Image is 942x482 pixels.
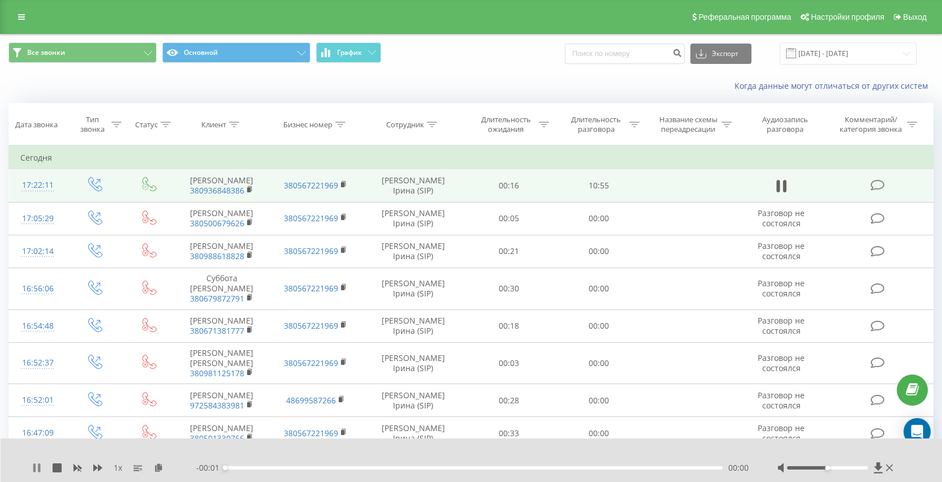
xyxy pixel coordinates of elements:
[76,115,108,134] div: Тип звонка
[337,49,362,57] span: График
[20,389,55,411] div: 16:52:01
[758,315,805,336] span: Разговор не состоялся
[464,235,554,268] td: 00:21
[464,268,554,309] td: 00:30
[135,120,158,130] div: Статус
[362,342,464,384] td: [PERSON_NAME] Ірина (SIP)
[464,169,554,202] td: 00:16
[175,202,269,235] td: [PERSON_NAME]
[284,180,338,191] a: 380567221969
[464,417,554,450] td: 00:33
[362,202,464,235] td: [PERSON_NAME] Ірина (SIP)
[554,202,645,235] td: 00:00
[690,44,751,64] button: Экспорт
[190,293,244,304] a: 380679872791
[223,466,227,470] div: Accessibility label
[20,315,55,337] div: 16:54:48
[362,309,464,342] td: [PERSON_NAME] Ірина (SIP)
[362,268,464,309] td: [PERSON_NAME] Ірина (SIP)
[20,174,55,196] div: 17:22:11
[554,417,645,450] td: 00:00
[20,240,55,262] div: 17:02:14
[554,268,645,309] td: 00:00
[175,235,269,268] td: [PERSON_NAME]
[20,422,55,444] div: 16:47:09
[286,395,336,406] a: 48699587266
[20,208,55,230] div: 17:05:29
[175,169,269,202] td: [PERSON_NAME]
[190,251,244,261] a: 380988618828
[284,358,338,368] a: 380567221969
[190,325,244,336] a: 380671381777
[175,417,269,450] td: [PERSON_NAME]
[658,115,719,134] div: Название схемы переадресации
[190,400,244,411] a: 972584383981
[825,466,829,470] div: Accessibility label
[27,48,65,57] span: Все звонки
[758,390,805,411] span: Разговор не состоялся
[904,418,931,445] div: Open Intercom Messenger
[284,320,338,331] a: 380567221969
[362,384,464,417] td: [PERSON_NAME] Ірина (SIP)
[284,428,338,438] a: 380567221969
[464,384,554,417] td: 00:28
[190,218,244,229] a: 380500679626
[190,433,244,444] a: 380501330766
[476,115,536,134] div: Длительность ожидания
[362,235,464,268] td: [PERSON_NAME] Ірина (SIP)
[190,185,244,196] a: 380936848386
[175,384,269,417] td: [PERSON_NAME]
[554,235,645,268] td: 00:00
[734,80,934,91] a: Когда данные могут отличаться от других систем
[728,462,749,474] span: 00:00
[758,278,805,299] span: Разговор не состоялся
[20,352,55,374] div: 16:52:37
[464,342,554,384] td: 00:03
[175,309,269,342] td: [PERSON_NAME]
[698,12,791,21] span: Реферальная программа
[114,462,122,474] span: 1 x
[284,246,338,256] a: 380567221969
[903,12,927,21] span: Выход
[362,169,464,202] td: [PERSON_NAME] Ірина (SIP)
[284,213,338,223] a: 380567221969
[196,462,225,474] span: - 00:01
[464,309,554,342] td: 00:18
[316,42,381,63] button: График
[566,115,626,134] div: Длительность разговора
[811,12,884,21] span: Настройки профиля
[386,120,424,130] div: Сотрудник
[554,384,645,417] td: 00:00
[464,202,554,235] td: 00:05
[749,115,822,134] div: Аудиозапись разговора
[554,342,645,384] td: 00:00
[20,278,55,300] div: 16:56:06
[190,368,244,378] a: 380981125178
[175,268,269,309] td: Суббота [PERSON_NAME]
[554,169,645,202] td: 10:55
[758,423,805,444] span: Разговор не состоялся
[284,283,338,294] a: 380567221969
[162,42,310,63] button: Основной
[9,147,934,169] td: Сегодня
[838,115,904,134] div: Комментарий/категория звонка
[758,352,805,373] span: Разговор не состоялся
[175,342,269,384] td: [PERSON_NAME] [PERSON_NAME]
[362,417,464,450] td: [PERSON_NAME] Ірина (SIP)
[758,240,805,261] span: Разговор не состоялся
[565,44,685,64] input: Поиск по номеру
[554,309,645,342] td: 00:00
[201,120,226,130] div: Клиент
[8,42,157,63] button: Все звонки
[758,208,805,229] span: Разговор не состоялся
[283,120,332,130] div: Бизнес номер
[15,120,58,130] div: Дата звонка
